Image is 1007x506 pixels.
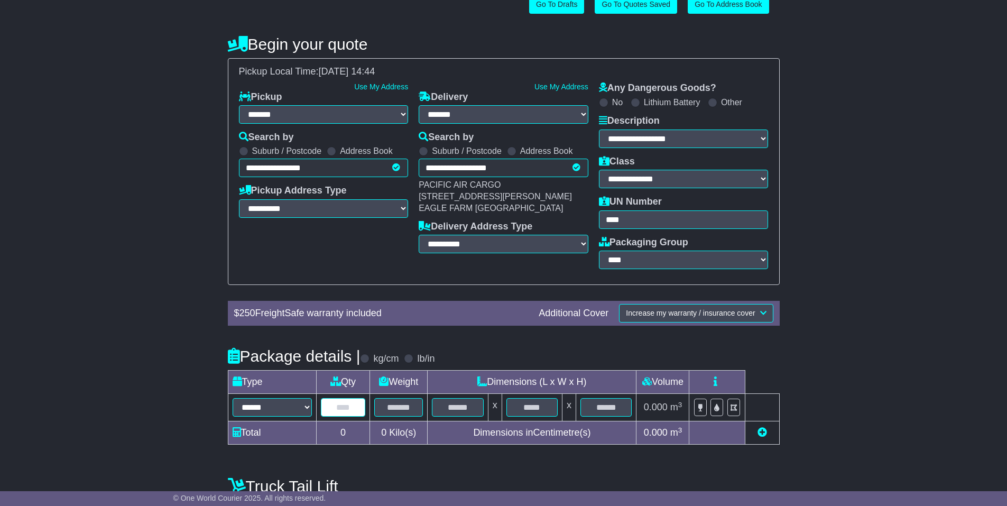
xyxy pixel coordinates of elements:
[239,132,294,143] label: Search by
[228,35,780,53] h4: Begin your quote
[644,97,700,107] label: Lithium Battery
[644,427,668,438] span: 0.000
[228,371,316,394] td: Type
[599,82,716,94] label: Any Dangerous Goods?
[533,308,614,319] div: Additional Cover
[370,421,428,445] td: Kilo(s)
[599,156,635,168] label: Class
[319,66,375,77] span: [DATE] 14:44
[228,421,316,445] td: Total
[636,371,689,394] td: Volume
[432,146,502,156] label: Suburb / Postcode
[721,97,742,107] label: Other
[428,421,636,445] td: Dimensions in Centimetre(s)
[419,91,468,103] label: Delivery
[354,82,408,91] a: Use My Address
[239,308,255,318] span: 250
[428,371,636,394] td: Dimensions (L x W x H)
[520,146,573,156] label: Address Book
[626,309,755,317] span: Increase my warranty / insurance cover
[316,371,370,394] td: Qty
[373,353,399,365] label: kg/cm
[239,185,347,197] label: Pickup Address Type
[239,91,282,103] label: Pickup
[670,427,682,438] span: m
[417,353,435,365] label: lb/in
[612,97,623,107] label: No
[670,402,682,412] span: m
[419,132,474,143] label: Search by
[599,115,660,127] label: Description
[678,426,682,434] sup: 3
[234,66,774,78] div: Pickup Local Time:
[534,82,588,91] a: Use My Address
[419,204,563,213] span: EAGLE FARM [GEOGRAPHIC_DATA]
[619,304,773,323] button: Increase my warranty / insurance cover
[228,347,361,365] h4: Package details |
[229,308,534,319] div: $ FreightSafe warranty included
[757,427,767,438] a: Add new item
[381,427,386,438] span: 0
[599,196,662,208] label: UN Number
[599,237,688,249] label: Packaging Group
[678,401,682,409] sup: 3
[228,477,780,495] h4: Truck Tail Lift
[252,146,322,156] label: Suburb / Postcode
[340,146,393,156] label: Address Book
[644,402,668,412] span: 0.000
[488,394,502,421] td: x
[173,494,326,502] span: © One World Courier 2025. All rights reserved.
[562,394,576,421] td: x
[419,221,532,233] label: Delivery Address Type
[370,371,428,394] td: Weight
[419,192,572,201] span: [STREET_ADDRESS][PERSON_NAME]
[316,421,370,445] td: 0
[419,180,501,189] span: PACIFIC AIR CARGO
